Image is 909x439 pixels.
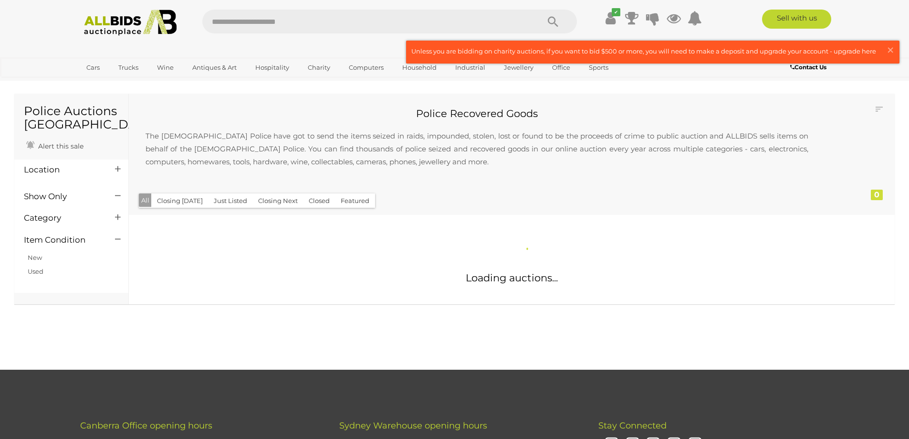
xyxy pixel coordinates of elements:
b: Contact Us [790,64,826,71]
a: Computers [343,60,390,75]
h2: Police Recovered Goods [136,108,818,119]
a: Contact Us [790,62,829,73]
span: Alert this sale [36,142,84,150]
a: ✔ [604,10,618,27]
span: Stay Connected [598,420,667,431]
a: [GEOGRAPHIC_DATA] [80,75,160,91]
img: Allbids.com.au [79,10,182,36]
a: Office [546,60,576,75]
div: 0 [871,190,883,200]
a: Jewellery [498,60,540,75]
span: Canberra Office opening hours [80,420,212,431]
button: Just Listed [208,193,253,208]
button: Closed [303,193,335,208]
button: Featured [335,193,375,208]
a: Household [396,60,443,75]
h4: Item Condition [24,236,101,245]
span: Sydney Warehouse opening hours [339,420,487,431]
h1: Police Auctions [GEOGRAPHIC_DATA] [24,105,119,131]
a: Charity [302,60,336,75]
a: Used [28,268,43,275]
a: Industrial [449,60,491,75]
a: Sports [583,60,615,75]
a: Sell with us [762,10,831,29]
span: Loading auctions... [466,272,558,284]
a: New [28,254,42,261]
h4: Show Only [24,192,101,201]
h4: Category [24,214,101,223]
a: Alert this sale [24,138,86,152]
a: Trucks [112,60,145,75]
button: Search [529,10,577,33]
a: Hospitality [249,60,295,75]
a: Wine [151,60,180,75]
button: All [139,193,152,207]
i: ✔ [612,8,620,16]
button: Closing Next [252,193,303,208]
button: Closing [DATE] [151,193,209,208]
p: The [DEMOGRAPHIC_DATA] Police have got to send the items seized in raids, impounded, stolen, lost... [136,120,818,178]
span: × [886,41,895,59]
a: Antiques & Art [186,60,243,75]
a: Cars [80,60,106,75]
h4: Location [24,165,101,174]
